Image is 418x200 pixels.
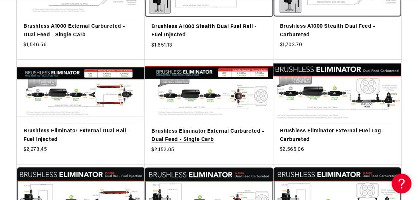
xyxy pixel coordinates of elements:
[280,127,395,144] a: Brushless Eliminator External Fuel Log - Carbureted
[151,23,266,40] a: Brushless A1000 Stealth Dual Fuel Rail - Fuel Injected
[280,22,395,39] a: Brushless A1000 Stealth Dual Feed - Carbureted
[23,22,138,39] a: Brushless A1000 External Carbureted - Dual Feed - Single Carb
[23,127,138,144] a: Brushless Eliminator External Dual Rail - Fuel Injected
[151,127,266,144] a: Brushless Eliminator External Carbureted - Dual Feed - Single Carb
